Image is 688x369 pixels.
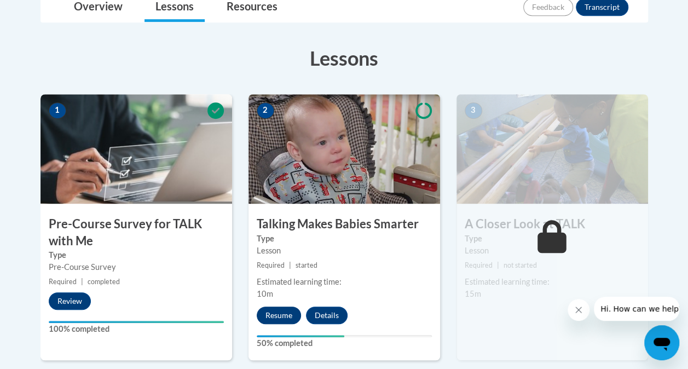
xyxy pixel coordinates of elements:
[49,261,224,273] div: Pre-Course Survey
[49,323,224,335] label: 100% completed
[465,289,481,298] span: 15m
[88,278,120,286] span: completed
[497,261,499,269] span: |
[257,307,301,324] button: Resume
[248,216,440,233] h3: Talking Makes Babies Smarter
[465,233,640,245] label: Type
[257,233,432,245] label: Type
[465,261,493,269] span: Required
[7,8,89,16] span: Hi. How can we help?
[41,94,232,204] img: Course Image
[49,102,66,119] span: 1
[257,335,344,337] div: Your progress
[49,321,224,323] div: Your progress
[41,44,648,72] h3: Lessons
[465,102,482,119] span: 3
[257,337,432,349] label: 50% completed
[257,289,273,298] span: 10m
[49,249,224,261] label: Type
[306,307,348,324] button: Details
[296,261,317,269] span: started
[257,276,432,288] div: Estimated learning time:
[594,297,679,321] iframe: Message from company
[644,325,679,360] iframe: Button to launch messaging window
[257,102,274,119] span: 2
[49,278,77,286] span: Required
[257,261,285,269] span: Required
[465,245,640,257] div: Lesson
[41,216,232,250] h3: Pre-Course Survey for TALK with Me
[456,94,648,204] img: Course Image
[568,299,589,321] iframe: Close message
[257,245,432,257] div: Lesson
[504,261,537,269] span: not started
[49,292,91,310] button: Review
[81,278,83,286] span: |
[289,261,291,269] span: |
[248,94,440,204] img: Course Image
[456,216,648,233] h3: A Closer Look at TALK
[465,276,640,288] div: Estimated learning time:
